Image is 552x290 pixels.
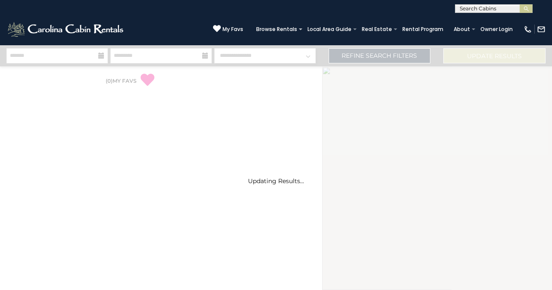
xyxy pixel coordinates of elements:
img: phone-regular-white.png [524,25,532,34]
a: My Favs [213,25,243,34]
a: Real Estate [358,23,396,35]
a: About [449,23,474,35]
span: My Favs [223,25,243,33]
a: Local Area Guide [303,23,356,35]
img: White-1-2.png [6,21,126,38]
a: Rental Program [398,23,448,35]
a: Owner Login [476,23,517,35]
img: mail-regular-white.png [537,25,546,34]
a: Browse Rentals [252,23,301,35]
